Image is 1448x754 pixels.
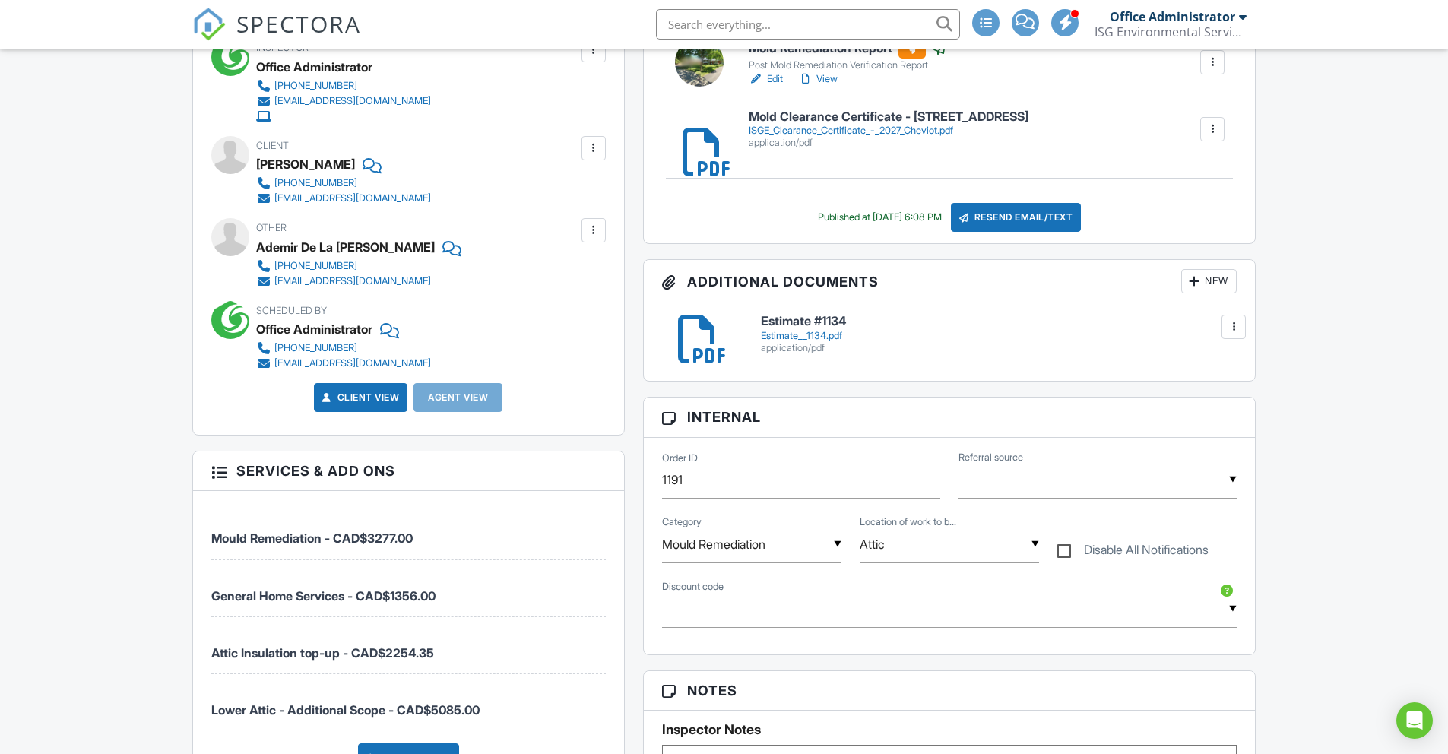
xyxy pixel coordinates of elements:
[256,191,431,206] a: [EMAIL_ADDRESS][DOMAIN_NAME]
[749,59,947,71] div: Post Mold Remediation Verification Report
[798,71,838,87] a: View
[662,580,724,594] label: Discount code
[256,274,449,289] a: [EMAIL_ADDRESS][DOMAIN_NAME]
[211,674,606,730] li: Manual fee: Lower Attic - Additional Scope
[1095,24,1247,40] div: ISG Environmental Services Inc
[860,515,956,529] label: Location of work to be done
[274,177,357,189] div: [PHONE_NUMBER]
[662,722,1237,737] h5: Inspector Notes
[256,341,431,356] a: [PHONE_NUMBER]
[662,515,702,529] label: Category
[761,330,1237,342] div: Estimate__1134.pdf
[1181,269,1237,293] div: New
[211,588,436,604] span: General Home Services - CAD$1356.00
[1396,702,1433,739] div: Open Intercom Messenger
[749,137,1028,149] div: application/pdf
[761,315,1237,328] h6: Estimate #1134
[274,342,357,354] div: [PHONE_NUMBER]
[256,222,287,233] span: Other
[644,260,1256,303] h3: Additional Documents
[274,192,431,204] div: [EMAIL_ADDRESS][DOMAIN_NAME]
[256,55,372,78] div: Office Administrator
[761,315,1237,353] a: Estimate #1134 Estimate__1134.pdf application/pdf
[256,356,431,371] a: [EMAIL_ADDRESS][DOMAIN_NAME]
[274,80,357,92] div: [PHONE_NUMBER]
[256,93,431,109] a: [EMAIL_ADDRESS][DOMAIN_NAME]
[211,560,606,617] li: Service: General Home Services
[211,702,480,718] span: Lower Attic - Additional Scope - CAD$5085.00
[761,342,1237,354] div: application/pdf
[192,8,226,41] img: The Best Home Inspection Software - Spectora
[749,110,1028,149] a: Mold Clearance Certificate - [STREET_ADDRESS] ISGE_Clearance_Certificate_-_2027_Cheviot.pdf appli...
[211,617,606,674] li: Service: Attic Insulation top-up
[274,260,357,272] div: [PHONE_NUMBER]
[193,451,624,491] h3: Services & Add ons
[256,78,431,93] a: [PHONE_NUMBER]
[256,153,355,176] div: [PERSON_NAME]
[958,451,1023,464] label: Referral source
[644,671,1256,711] h3: Notes
[818,211,942,223] div: Published at [DATE] 6:08 PM
[274,275,431,287] div: [EMAIL_ADDRESS][DOMAIN_NAME]
[749,71,783,87] a: Edit
[274,95,431,107] div: [EMAIL_ADDRESS][DOMAIN_NAME]
[256,236,435,258] div: Ademir De La [PERSON_NAME]
[256,258,449,274] a: [PHONE_NUMBER]
[274,357,431,369] div: [EMAIL_ADDRESS][DOMAIN_NAME]
[951,203,1082,232] div: Resend Email/Text
[1057,543,1209,562] label: Disable All Notifications
[256,140,289,151] span: Client
[662,451,698,465] label: Order ID
[256,176,431,191] a: [PHONE_NUMBER]
[749,39,947,72] a: Mold Remediation Report Post Mold Remediation Verification Report
[211,531,413,546] span: Mould Remediation - CAD$3277.00
[1110,9,1235,24] div: Office Administrator
[749,110,1028,124] h6: Mold Clearance Certificate - [STREET_ADDRESS]
[211,502,606,559] li: Service: Mould Remediation
[211,645,434,661] span: Attic Insulation top-up - CAD$2254.35
[656,9,960,40] input: Search everything...
[256,318,372,341] div: Office Administrator
[256,305,327,316] span: Scheduled By
[236,8,361,40] span: SPECTORA
[749,125,1028,137] div: ISGE_Clearance_Certificate_-_2027_Cheviot.pdf
[319,390,400,405] a: Client View
[644,398,1256,437] h3: Internal
[192,21,361,52] a: SPECTORA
